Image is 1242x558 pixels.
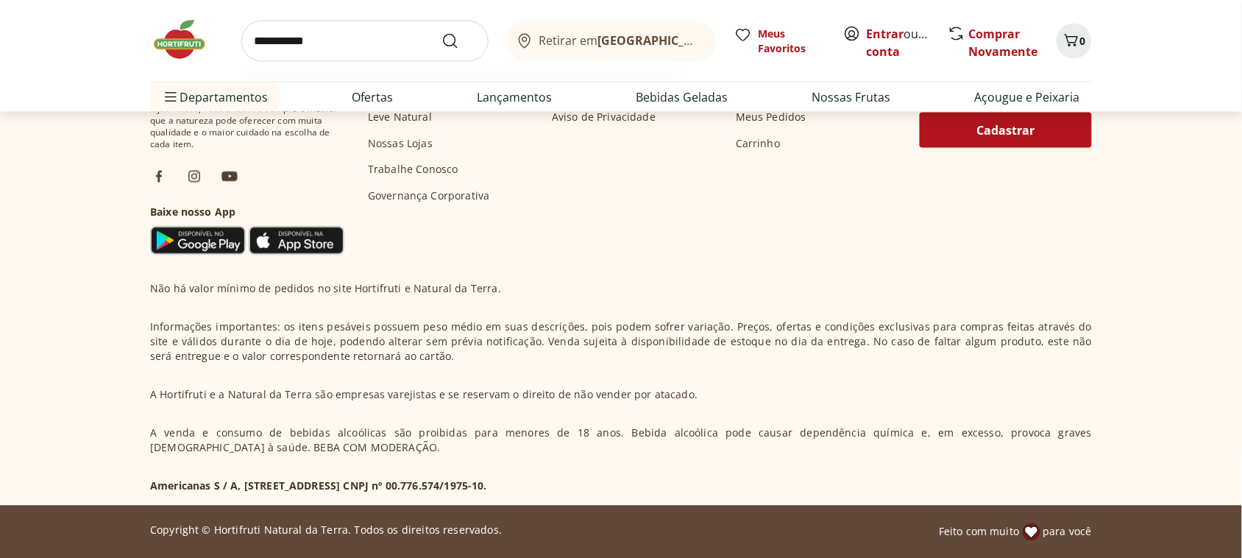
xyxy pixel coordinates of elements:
[150,388,698,403] p: A Hortifruti e a Natural da Terra são empresas varejistas e se reservam o direito de não vender p...
[162,80,180,115] button: Menu
[977,124,1035,136] span: Cadastrar
[221,168,238,186] img: ytb
[477,88,552,106] a: Lançamentos
[867,25,932,60] span: ou
[150,168,168,186] img: fb
[241,21,489,62] input: search
[867,26,904,42] a: Entrar
[734,27,826,56] a: Meus Favoritos
[969,26,1038,60] a: Comprar Novamente
[150,320,1092,364] p: Informações importantes: os itens pesáveis possuem peso médio em suas descrições, pois podem sofr...
[598,32,846,49] b: [GEOGRAPHIC_DATA]/[GEOGRAPHIC_DATA]
[249,226,344,255] img: App Store Icon
[150,426,1092,456] p: A venda e consumo de bebidas alcoólicas são proibidas para menores de 18 anos. Bebida alcoólica p...
[636,88,728,106] a: Bebidas Geladas
[352,88,393,106] a: Ofertas
[150,479,487,494] p: Americanas S / A, [STREET_ADDRESS] CNPJ nº 00.776.574/1975-10.
[368,163,458,177] a: Trabalhe Conosco
[368,189,490,204] a: Governança Corporativa
[150,282,501,297] p: Não há valor mínimo de pedidos no site Hortifruti e Natural da Terra.
[939,525,1019,540] span: Feito com muito
[1080,34,1086,48] span: 0
[185,168,203,186] img: ig
[812,88,891,106] a: Nossas Frutas
[150,523,502,538] p: Copyright © Hortifruti Natural da Terra. Todos os direitos reservados.
[552,110,656,124] a: Aviso de Privacidade
[150,205,344,220] h3: Baixe nosso App
[506,21,717,62] button: Retirar em[GEOGRAPHIC_DATA]/[GEOGRAPHIC_DATA]
[975,88,1080,106] a: Açougue e Peixaria
[539,34,702,47] span: Retirar em
[736,110,806,124] a: Meus Pedidos
[736,136,780,151] a: Carrinho
[1057,24,1092,59] button: Carrinho
[150,226,246,255] img: Google Play Icon
[758,27,826,56] span: Meus Favoritos
[162,80,268,115] span: Departamentos
[150,18,224,62] img: Hortifruti
[920,113,1092,148] button: Cadastrar
[368,110,432,124] a: Leve Natural
[441,32,477,50] button: Submit Search
[867,26,948,60] a: Criar conta
[368,136,433,151] a: Nossas Lojas
[1043,525,1092,540] span: para você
